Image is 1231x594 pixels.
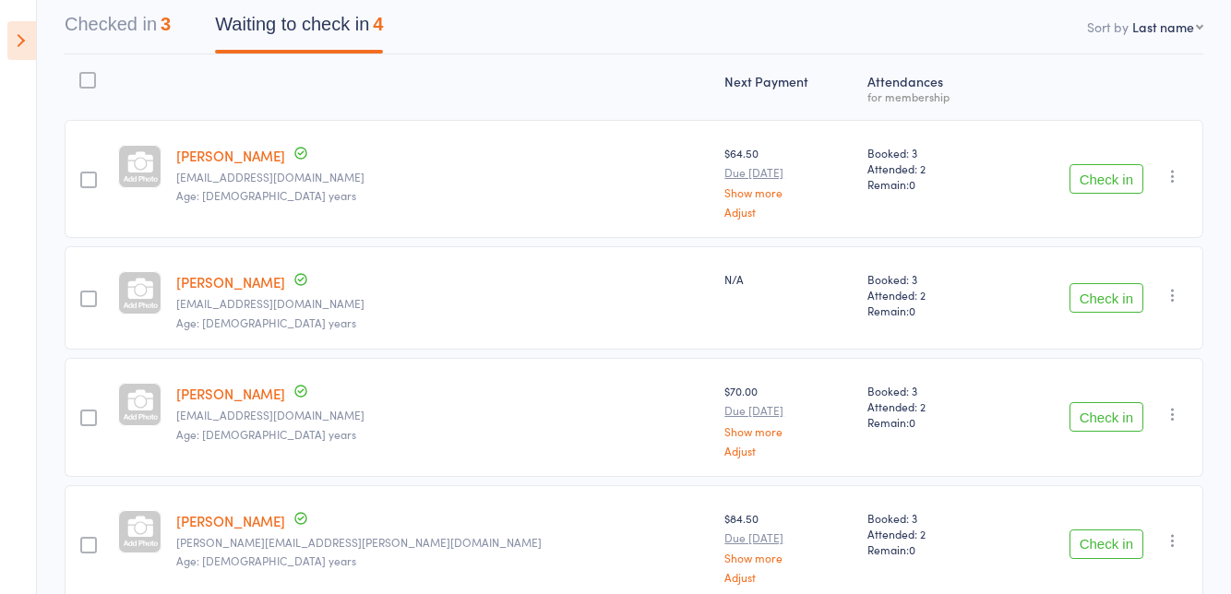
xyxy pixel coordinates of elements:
[176,384,285,403] a: [PERSON_NAME]
[176,187,356,203] span: Age: [DEMOGRAPHIC_DATA] years
[867,398,992,414] span: Attended: 2
[867,271,992,287] span: Booked: 3
[176,171,710,184] small: afalster@outlook.com
[860,63,999,112] div: Atten­dances
[1070,283,1143,313] button: Check in
[867,160,992,176] span: Attended: 2
[909,541,915,557] span: 0
[867,287,992,303] span: Attended: 2
[724,383,852,456] div: $70.00
[867,90,992,102] div: for membership
[724,271,852,287] div: N/A
[176,511,285,530] a: [PERSON_NAME]
[724,552,852,564] a: Show more
[724,425,852,437] a: Show more
[867,145,992,160] span: Booked: 3
[724,404,852,417] small: Due [DATE]
[176,536,710,549] small: tony.keenan@email.com
[176,272,285,291] a: [PERSON_NAME]
[724,510,852,583] div: $84.50
[373,14,383,34] div: 4
[176,146,285,165] a: [PERSON_NAME]
[717,63,859,112] div: Next Payment
[867,383,992,398] span: Booked: 3
[176,426,356,442] span: Age: [DEMOGRAPHIC_DATA] years
[1132,18,1194,36] div: Last name
[161,14,171,34] div: 3
[724,445,852,457] a: Adjust
[867,303,992,318] span: Remain:
[176,552,356,568] span: Age: [DEMOGRAPHIC_DATA] years
[1070,529,1143,559] button: Check in
[724,206,852,218] a: Adjust
[1070,164,1143,194] button: Check in
[724,571,852,583] a: Adjust
[909,176,915,192] span: 0
[724,166,852,179] small: Due [DATE]
[724,531,852,544] small: Due [DATE]
[867,526,992,541] span: Attended: 2
[176,297,710,310] small: bfiennes7@gmail.com
[867,510,992,526] span: Booked: 3
[909,303,915,318] span: 0
[724,186,852,198] a: Show more
[909,414,915,430] span: 0
[724,145,852,218] div: $64.50
[65,5,171,53] button: Checked in3
[867,414,992,430] span: Remain:
[867,541,992,557] span: Remain:
[1087,18,1129,36] label: Sort by
[1070,402,1143,432] button: Check in
[176,315,356,330] span: Age: [DEMOGRAPHIC_DATA] years
[215,5,383,53] button: Waiting to check in4
[176,409,710,422] small: hutchbob@bigpond.com
[867,176,992,192] span: Remain:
